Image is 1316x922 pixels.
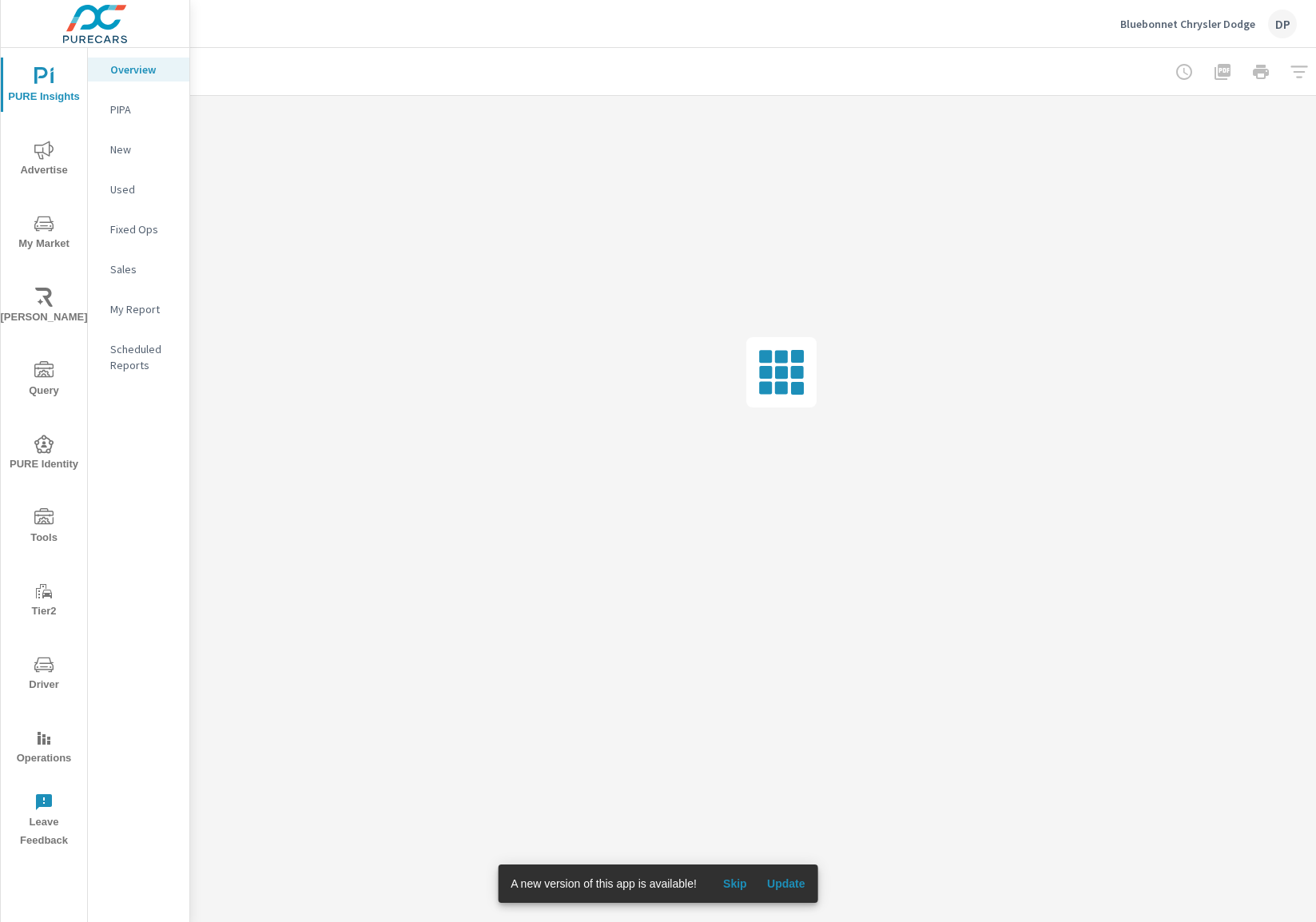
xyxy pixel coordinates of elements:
[710,871,761,896] button: Skip
[6,141,82,180] span: Advertise
[6,435,82,474] span: PURE Identity
[110,221,177,237] p: Fixed Ops
[110,301,177,317] p: My Report
[6,288,82,327] span: [PERSON_NAME]
[88,97,189,121] div: PIPA
[511,877,697,890] span: A new version of this app is available!
[6,67,82,106] span: PURE Insights
[110,141,177,157] p: New
[6,582,82,621] span: Tier2
[6,793,82,850] span: Leave Feedback
[1,48,87,856] div: nav menu
[88,217,189,241] div: Fixed Ops
[110,101,177,117] p: PIPA
[88,177,189,201] div: Used
[6,729,82,768] span: Operations
[110,181,177,197] p: Used
[88,337,189,377] div: Scheduled Reports
[110,261,177,277] p: Sales
[761,871,812,896] button: Update
[6,508,82,547] span: Tools
[110,62,177,77] p: Overview
[110,341,177,373] p: Scheduled Reports
[6,214,82,253] span: My Market
[1120,17,1255,31] p: Bluebonnet Chrysler Dodge
[88,58,189,81] div: Overview
[6,655,82,694] span: Driver
[716,876,754,891] span: Skip
[1268,10,1297,38] div: DP
[88,257,189,281] div: Sales
[6,361,82,400] span: Query
[88,297,189,321] div: My Report
[88,137,189,161] div: New
[767,876,805,891] span: Update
